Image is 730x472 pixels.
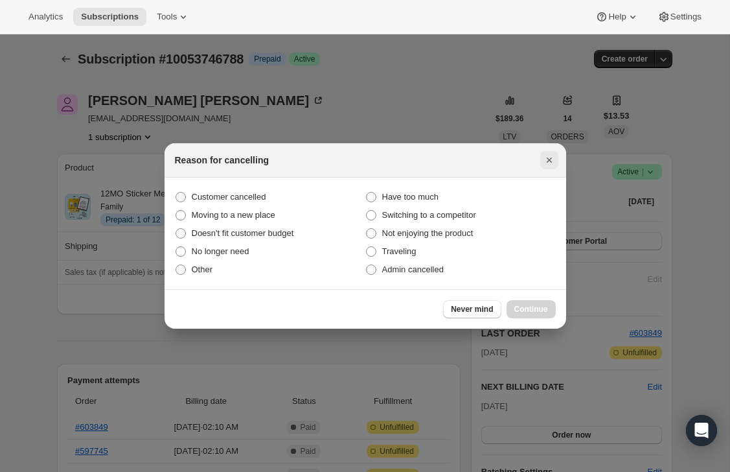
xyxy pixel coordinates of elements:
[29,12,63,22] span: Analytics
[650,8,709,26] button: Settings
[382,228,473,238] span: Not enjoying the product
[670,12,701,22] span: Settings
[686,415,717,446] div: Open Intercom Messenger
[382,246,416,256] span: Traveling
[21,8,71,26] button: Analytics
[192,246,249,256] span: No longer need
[81,12,139,22] span: Subscriptions
[192,210,275,220] span: Moving to a new place
[382,210,476,220] span: Switching to a competitor
[175,154,269,167] h2: Reason for cancelling
[382,265,444,274] span: Admin cancelled
[157,12,177,22] span: Tools
[608,12,626,22] span: Help
[587,8,646,26] button: Help
[451,304,493,314] span: Never mind
[192,265,213,274] span: Other
[382,192,439,202] span: Have too much
[192,192,266,202] span: Customer cancelled
[192,228,294,238] span: Doesn't fit customer budget
[540,151,558,169] button: Close
[149,8,198,26] button: Tools
[443,300,501,318] button: Never mind
[73,8,146,26] button: Subscriptions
